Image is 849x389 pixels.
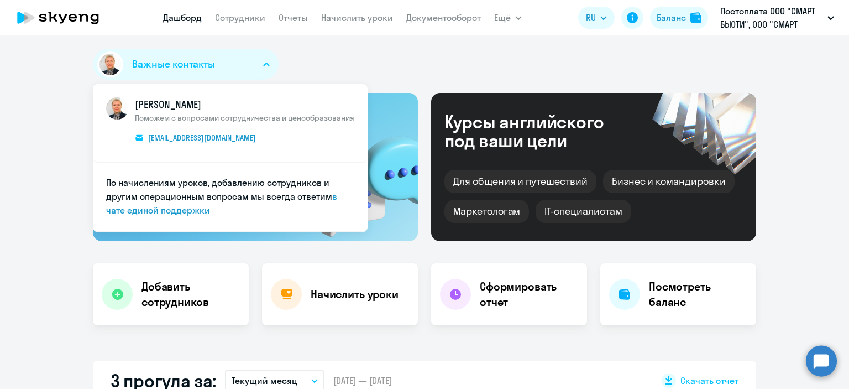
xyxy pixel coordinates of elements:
[494,7,522,29] button: Ещё
[333,375,392,387] span: [DATE] — [DATE]
[690,12,701,23] img: balance
[444,170,596,193] div: Для общения и путешествий
[578,7,615,29] button: RU
[163,12,202,23] a: Дашборд
[536,200,631,223] div: IT-специалистам
[650,7,708,29] button: Балансbalance
[279,12,308,23] a: Отчеты
[720,4,823,31] p: Постоплата ООО "СМАРТ БЬЮТИ", ООО "СМАРТ БЬЮТИ"
[215,12,265,23] a: Сотрудники
[657,11,686,24] div: Баланс
[406,12,481,23] a: Документооборот
[148,133,256,143] span: [EMAIL_ADDRESS][DOMAIN_NAME]
[132,57,215,71] span: Важные контакты
[603,170,735,193] div: Бизнес и командировки
[106,97,128,120] img: avatar
[97,51,123,77] img: avatar
[106,191,337,216] a: в чате единой поддержки
[135,97,354,112] span: [PERSON_NAME]
[480,279,578,310] h4: Сформировать отчет
[135,113,354,123] span: Поможем с вопросами сотрудничества и ценообразования
[680,375,738,387] span: Скачать отчет
[311,287,399,302] h4: Начислить уроки
[232,374,297,387] p: Текущий месяц
[106,177,332,202] span: По начислениям уроков, добавлению сотрудников и другим операционным вопросам мы всегда ответим
[141,279,240,310] h4: Добавить сотрудников
[444,112,633,150] div: Курсы английского под ваши цели
[715,4,840,31] button: Постоплата ООО "СМАРТ БЬЮТИ", ООО "СМАРТ БЬЮТИ"
[444,200,529,223] div: Маркетологам
[494,11,511,24] span: Ещё
[586,11,596,24] span: RU
[135,132,265,144] a: [EMAIL_ADDRESS][DOMAIN_NAME]
[321,12,393,23] a: Начислить уроки
[93,84,368,232] ul: Важные контакты
[649,279,747,310] h4: Посмотреть баланс
[93,49,279,80] button: Важные контакты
